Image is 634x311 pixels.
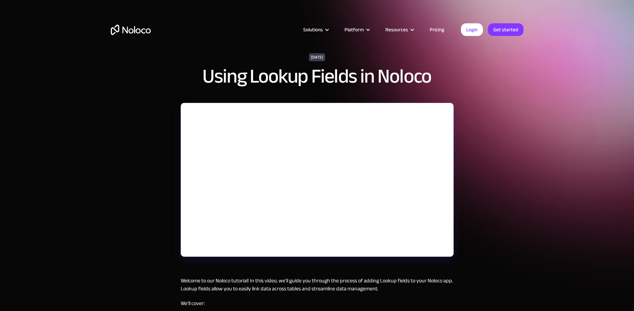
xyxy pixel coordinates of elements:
div: Resources [377,25,421,34]
p: We'll cover: [181,299,454,307]
a: Pricing [421,25,453,34]
a: Login [461,23,483,36]
div: Solutions [295,25,336,34]
iframe: YouTube embed [181,103,453,256]
div: Platform [344,25,364,34]
a: home [111,25,151,35]
div: Solutions [303,25,323,34]
div: Resources [385,25,408,34]
h1: Using Lookup Fields in Noloco [202,66,431,86]
p: Welcome to our Noloco tutorial! In this video, we'll guide you through the process of adding Look... [181,277,454,293]
div: Platform [336,25,377,34]
a: Get started [488,23,524,36]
